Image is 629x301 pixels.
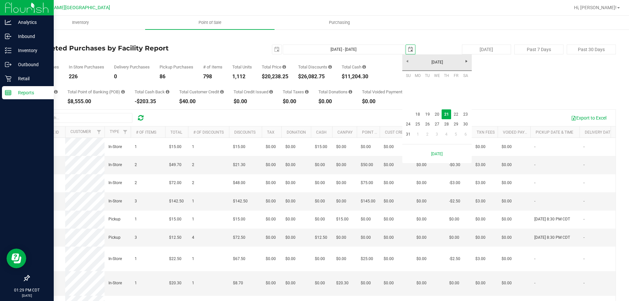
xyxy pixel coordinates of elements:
[135,235,137,241] span: 3
[442,129,451,140] a: 4
[502,162,512,168] span: $0.00
[316,130,327,135] a: Cash
[336,144,346,150] span: $0.00
[461,109,470,120] a: 23
[423,129,432,140] a: 2
[170,130,182,135] a: Total
[349,90,352,94] i: Sum of all round-up-to-next-dollar total price adjustments for all purchases in the date range.
[534,280,535,286] span: -
[234,130,256,135] a: Discounts
[220,90,224,94] i: Sum of the successful, non-voided payments using account credit for all purchases in the date range.
[169,235,181,241] span: $12.50
[108,280,122,286] span: In-Store
[583,180,584,186] span: -
[361,198,375,204] span: $145.00
[234,90,273,94] div: Total Credit Issued
[384,162,394,168] span: $0.00
[583,280,584,286] span: -
[536,130,573,135] a: Pickup Date & Time
[315,162,325,168] span: $0.00
[384,180,394,186] span: $0.00
[583,256,584,262] span: -
[404,129,413,140] a: 31
[11,32,51,40] p: Inbound
[336,235,346,241] span: $0.00
[384,144,394,150] span: $0.00
[361,216,371,222] span: $0.00
[272,45,281,54] span: select
[384,235,394,241] span: $0.00
[328,65,332,69] i: Sum of the discount values applied to the all purchases in the date range.
[502,180,512,186] span: $0.00
[315,235,327,241] span: $12.50
[11,75,51,83] p: Retail
[192,256,194,262] span: 1
[234,99,273,104] div: $0.00
[108,144,122,150] span: In-Store
[361,280,371,286] span: $0.00
[461,129,470,140] a: 6
[108,256,122,262] span: In-Store
[69,74,104,79] div: 226
[315,280,325,286] span: $0.00
[275,16,404,29] a: Purchasing
[432,129,442,140] a: 3
[5,75,11,82] inline-svg: Retail
[361,144,371,150] span: $0.00
[120,126,131,138] a: Filter
[283,99,309,104] div: $0.00
[285,180,295,186] span: $0.00
[503,130,535,135] a: Voided Payment
[449,216,459,222] span: $0.00
[585,130,613,135] a: Delivery Date
[114,65,150,69] div: Delivery Purchases
[384,256,394,262] span: $0.00
[514,45,563,54] button: Past 7 Days
[160,65,193,69] div: Pickup Purchases
[108,162,122,168] span: In-Store
[169,198,184,204] span: $142.50
[442,119,451,129] a: 28
[192,235,194,241] span: 4
[477,130,495,135] a: Txn Fees
[190,20,230,26] span: Point of Sale
[298,74,332,79] div: $26,082.75
[94,126,105,138] a: Filter
[442,109,451,120] a: 21
[169,162,181,168] span: $49.70
[423,109,432,120] a: 19
[583,235,584,241] span: -
[461,71,470,81] th: Saturday
[169,216,181,222] span: $15.00
[285,144,295,150] span: $0.00
[266,144,276,150] span: $0.00
[203,65,222,69] div: # of Items
[135,216,137,222] span: 1
[169,180,181,186] span: $72.00
[7,249,26,268] iframe: Resource center
[192,280,194,286] span: 1
[534,162,535,168] span: -
[108,198,122,204] span: In-Store
[315,198,325,204] span: $0.00
[432,109,442,120] a: 20
[266,280,276,286] span: $0.00
[475,180,486,186] span: $3.00
[266,180,276,186] span: $0.00
[413,109,423,120] a: 18
[449,280,459,286] span: $0.00
[413,71,423,81] th: Monday
[3,287,51,293] p: 01:29 PM CDT
[534,256,535,262] span: -
[305,90,309,94] i: Sum of the total taxes for all purchases in the date range.
[442,71,451,81] th: Thursday
[384,198,394,204] span: $0.00
[11,61,51,68] p: Outbound
[406,147,468,160] a: [DATE]
[233,280,243,286] span: $8.70
[385,130,409,135] a: Cust Credit
[179,99,224,104] div: $40.00
[315,256,325,262] span: $0.00
[282,65,286,69] i: Sum of the total prices of all purchases in the date range.
[266,256,276,262] span: $0.00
